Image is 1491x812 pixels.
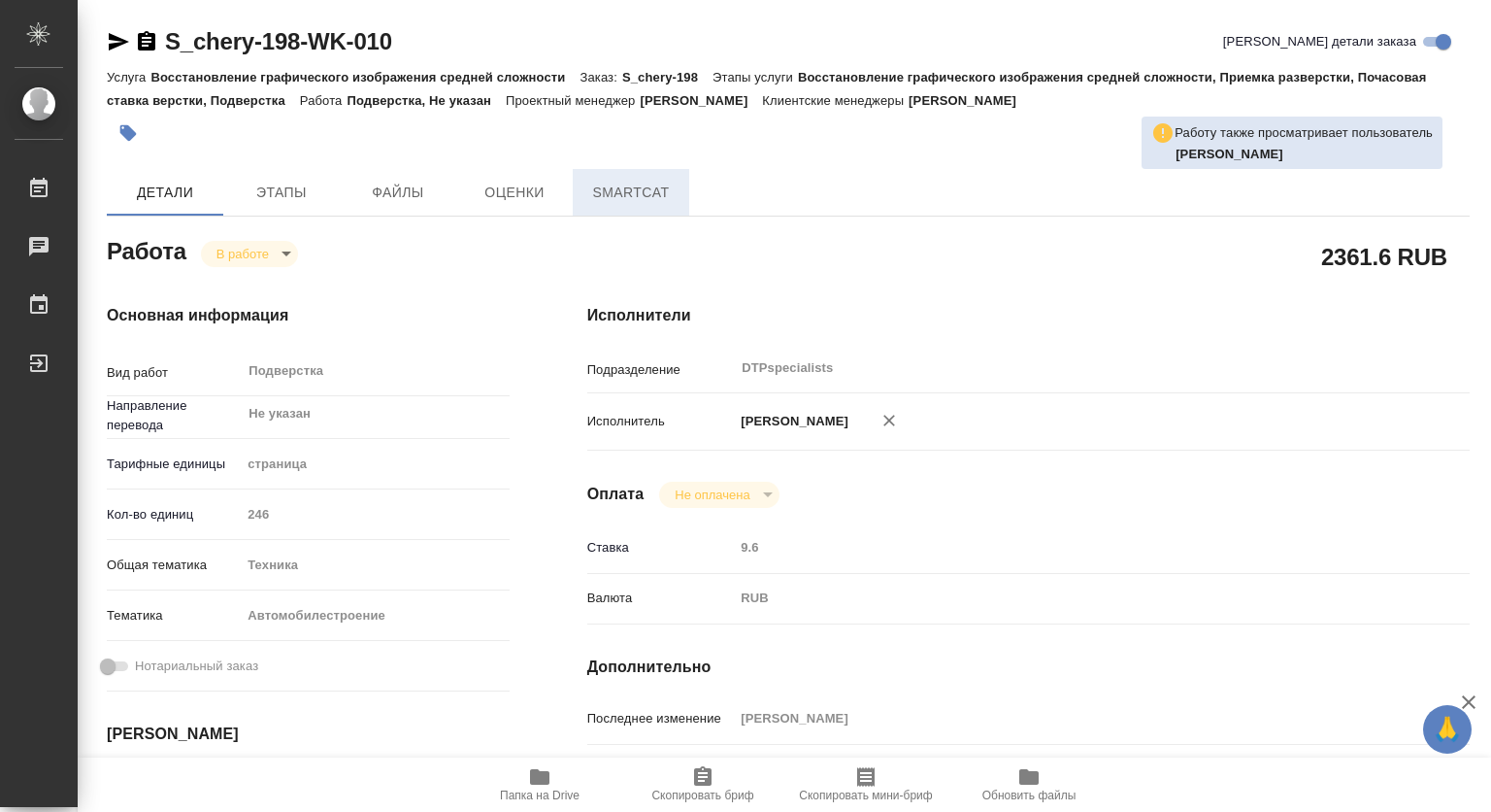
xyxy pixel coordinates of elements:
[506,93,640,108] p: Проектный менеджер
[587,483,645,506] h4: Оплата
[587,656,1470,679] h4: Дополнительно
[347,93,506,108] p: Подверстка, Не указан
[165,28,392,54] a: S_chery-198-WK-010
[669,487,755,503] button: Не оплачена
[241,549,509,582] div: Техника
[458,758,621,812] button: Папка на Drive
[947,758,1110,812] button: Обновить файлы
[621,758,784,812] button: Скопировать бриф
[107,232,186,267] h2: Работа
[734,756,1396,808] textarea: вернуть картинки обратно в eps (готово пока только 6шт) [URL][DOMAIN_NAME] - картинки
[622,70,712,85] p: S_chery-198
[468,181,561,205] span: Оценки
[1321,240,1447,273] h2: 2361.6 RUB
[799,789,932,802] span: Скопировать мини-бриф
[201,241,298,267] div: В работе
[587,412,735,431] p: Исполнитель
[351,181,445,205] span: Файлы
[868,399,911,442] button: Удалить исполнителя
[235,181,328,205] span: Этапы
[135,30,158,53] button: Скопировать ссылку
[587,360,735,380] p: Подразделение
[762,93,909,108] p: Клиентские менеджеры
[580,70,621,85] p: Заказ:
[909,93,1031,108] p: [PERSON_NAME]
[1423,705,1472,754] button: 🙏
[241,500,509,528] input: Пустое поле
[640,93,762,108] p: [PERSON_NAME]
[712,70,798,85] p: Этапы услуги
[584,181,678,205] span: SmartCat
[107,396,241,435] p: Направление перевода
[241,599,509,632] div: Автомобилестроение
[587,538,735,558] p: Ставка
[107,112,149,154] button: Добавить тэг
[118,181,212,205] span: Детали
[107,505,241,524] p: Кол-во единиц
[150,70,580,85] p: Восстановление графического изображения средней сложности
[300,93,348,108] p: Работа
[1176,147,1283,161] b: [PERSON_NAME]
[982,789,1077,802] span: Обновить файлы
[734,582,1396,615] div: RUB
[587,304,1470,327] h4: Исполнители
[587,589,735,608] p: Валюта
[587,709,735,728] p: Последнее изменение
[784,758,947,812] button: Скопировать мини-бриф
[1223,32,1416,51] span: [PERSON_NAME] детали заказа
[500,789,580,802] span: Папка на Drive
[734,704,1396,732] input: Пустое поле
[107,70,150,85] p: Услуга
[107,723,510,746] h4: [PERSON_NAME]
[1176,145,1433,164] p: Заборова Александра
[107,30,130,53] button: Скопировать ссылку для ЯМессенджера
[211,246,275,262] button: В работе
[107,304,510,327] h4: Основная информация
[1175,123,1433,143] p: Работу также просматривает пользователь
[734,412,848,431] p: [PERSON_NAME]
[659,482,779,508] div: В работе
[135,657,258,676] span: Нотариальный заказ
[107,606,241,626] p: Тематика
[1431,709,1464,750] span: 🙏
[241,448,509,481] div: страница
[734,533,1396,561] input: Пустое поле
[107,556,241,575] p: Общая тематика
[107,363,241,383] p: Вид работ
[651,789,753,802] span: Скопировать бриф
[107,455,241,474] p: Тарифные единицы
